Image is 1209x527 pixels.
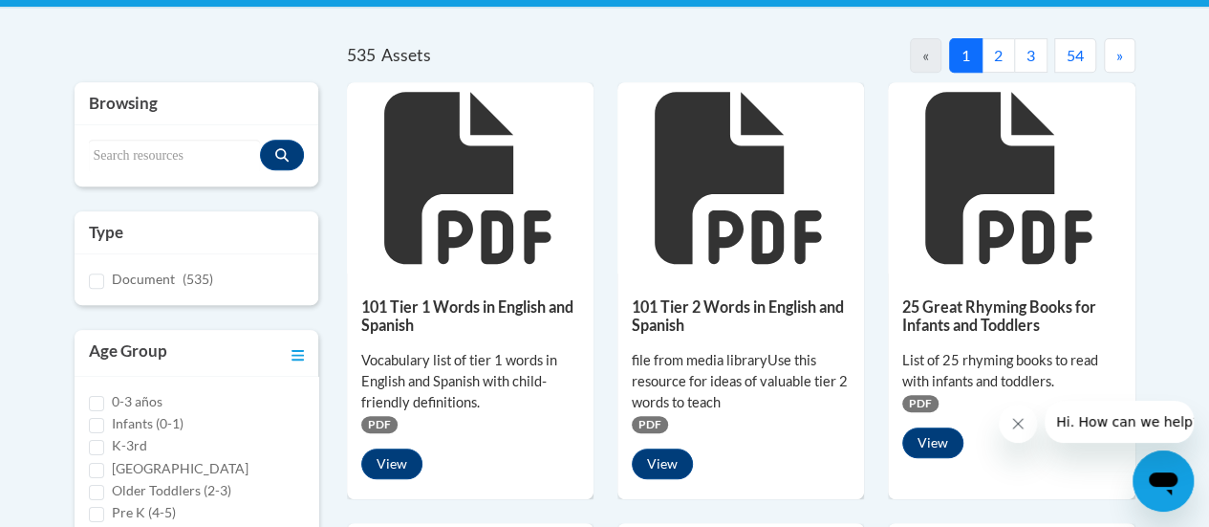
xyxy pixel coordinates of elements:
[1133,450,1194,512] iframe: Button to launch messaging window
[1054,38,1096,73] button: 54
[741,38,1135,73] nav: Pagination Navigation
[112,435,147,456] label: K-3rd
[112,413,184,434] label: Infants (0-1)
[982,38,1015,73] button: 2
[1014,38,1047,73] button: 3
[361,416,398,433] span: PDF
[902,395,939,412] span: PDF
[949,38,982,73] button: 1
[1104,38,1135,73] button: Next
[183,271,213,287] span: (535)
[632,416,668,433] span: PDF
[112,480,231,501] label: Older Toddlers (2-3)
[902,350,1120,392] div: List of 25 rhyming books to read with infants and toddlers.
[112,458,248,479] label: [GEOGRAPHIC_DATA]
[89,140,260,172] input: Search resources
[902,428,963,458] button: View
[260,140,304,170] button: Search resources
[112,271,175,287] span: Document
[89,92,304,115] h3: Browsing
[11,13,155,29] span: Hi. How can we help?
[361,297,579,335] h5: 101 Tier 1 Words in English and Spanish
[632,297,850,335] h5: 101 Tier 2 Words in English and Spanish
[381,45,431,65] span: Assets
[291,340,304,366] a: Toggle collapse
[632,449,693,479] button: View
[361,449,422,479] button: View
[112,391,162,412] label: 0-3 años
[89,340,167,366] h3: Age Group
[902,297,1120,335] h5: 25 Great Rhyming Books for Infants and Toddlers
[632,350,850,413] div: file from media libraryUse this resource for ideas of valuable tier 2 words to teach
[1045,401,1194,443] iframe: Message from company
[89,221,304,244] h3: Type
[347,45,376,65] span: 535
[999,405,1037,443] iframe: Close message
[1116,46,1123,64] span: »
[112,502,176,523] label: Pre K (4-5)
[361,350,579,413] div: Vocabulary list of tier 1 words in English and Spanish with child-friendly definitions.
